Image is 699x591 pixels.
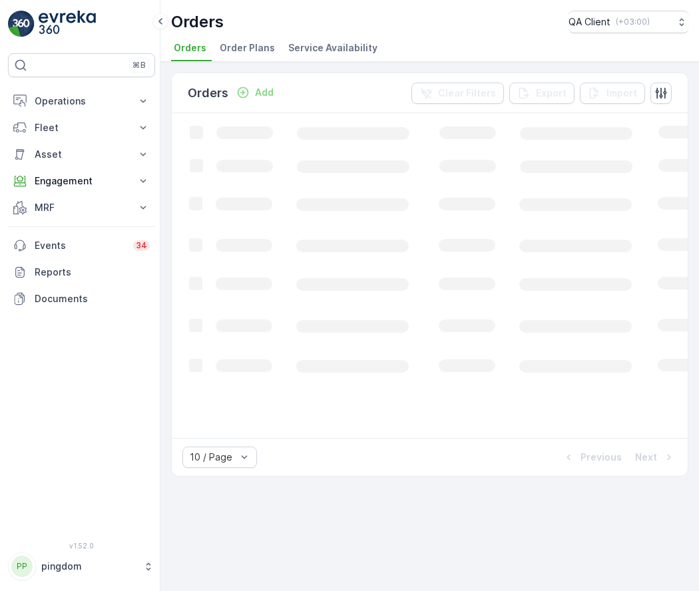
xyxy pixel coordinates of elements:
[41,560,136,573] p: pingdom
[634,449,677,465] button: Next
[8,259,155,286] a: Reports
[580,83,645,104] button: Import
[35,292,150,305] p: Documents
[174,41,206,55] span: Orders
[569,15,610,29] p: QA Client
[35,121,128,134] p: Fleet
[171,11,224,33] p: Orders
[8,168,155,194] button: Engagement
[561,449,623,465] button: Previous
[8,114,155,141] button: Fleet
[35,95,128,108] p: Operations
[11,556,33,577] div: PP
[438,87,496,100] p: Clear Filters
[39,11,96,37] img: logo_light-DOdMpM7g.png
[188,84,228,102] p: Orders
[8,194,155,221] button: MRF
[606,87,637,100] p: Import
[35,201,128,214] p: MRF
[569,11,688,33] button: QA Client(+03:00)
[35,266,150,279] p: Reports
[8,552,155,580] button: PPpingdom
[8,88,155,114] button: Operations
[35,239,125,252] p: Events
[288,41,377,55] span: Service Availability
[635,451,657,464] p: Next
[8,141,155,168] button: Asset
[411,83,504,104] button: Clear Filters
[581,451,622,464] p: Previous
[8,11,35,37] img: logo
[8,286,155,312] a: Documents
[536,87,567,100] p: Export
[35,148,128,161] p: Asset
[220,41,275,55] span: Order Plans
[8,542,155,550] span: v 1.52.0
[616,17,650,27] p: ( +03:00 )
[255,86,274,99] p: Add
[231,85,279,100] button: Add
[132,60,146,71] p: ⌘B
[35,174,128,188] p: Engagement
[8,232,155,259] a: Events34
[136,240,147,251] p: 34
[509,83,575,104] button: Export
